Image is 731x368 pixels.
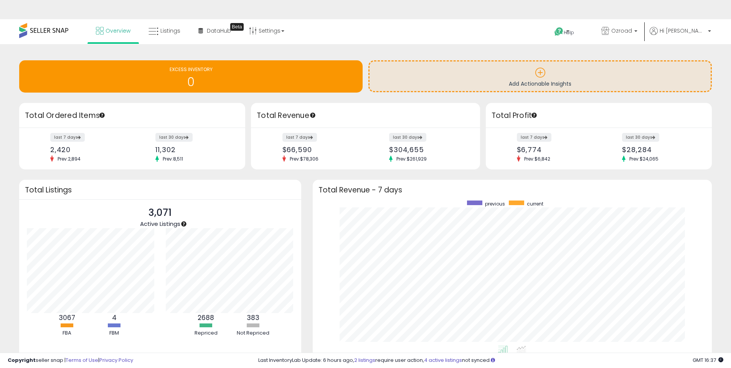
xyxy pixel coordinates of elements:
label: last 7 days [282,133,317,142]
a: 4 active listings [424,356,462,364]
label: last 30 days [155,133,193,142]
span: Prev: 8,511 [159,156,187,162]
a: Hi [PERSON_NAME] [650,27,711,44]
span: 2025-09-10 16:37 GMT [693,356,723,364]
a: Listings [143,19,186,42]
b: 4 [112,313,117,322]
div: Tooltip anchor [531,112,538,119]
div: $6,774 [517,146,593,154]
span: Add Actionable Insights [509,80,571,88]
div: Last InventoryLab Update: 6 hours ago, require user action, not synced. [258,357,723,364]
a: 2 listings [354,356,375,364]
h3: Total Ordered Items [25,110,239,121]
span: previous [485,201,505,207]
h3: Total Listings [25,187,295,193]
h3: Total Revenue - 7 days [318,187,706,193]
a: Terms of Use [66,356,98,364]
div: Tooltip anchor [309,112,316,119]
a: Overview [90,19,136,42]
span: Active Listings [140,220,180,228]
span: Overview [106,27,130,35]
span: Help [564,29,574,36]
span: Hi [PERSON_NAME] [660,27,706,35]
div: seller snap | | [8,357,133,364]
span: DataHub [207,27,231,35]
div: 2,420 [50,146,127,154]
span: current [527,201,543,207]
div: $28,284 [622,146,698,154]
label: last 30 days [622,133,659,142]
strong: Copyright [8,356,36,364]
div: Tooltip anchor [180,220,187,227]
b: 383 [247,313,259,322]
div: Tooltip anchor [99,112,106,119]
span: Ozroad [611,27,632,35]
span: EXCESS INVENTORY [170,66,213,73]
b: 2688 [198,313,214,322]
div: $66,590 [282,146,360,154]
h3: Total Revenue [257,110,474,121]
a: EXCESS INVENTORY 0 [19,60,363,93]
div: $304,655 [389,146,467,154]
i: Get Help [554,27,564,36]
div: 11,302 [155,146,232,154]
p: 3,071 [140,206,180,220]
div: Not Repriced [230,330,276,337]
span: Prev: $261,929 [393,156,431,162]
a: Add Actionable Insights [370,61,711,91]
i: Click here to read more about un-synced listings. [491,358,495,363]
div: Tooltip anchor [230,23,244,31]
span: Prev: $24,065 [625,156,662,162]
a: Settings [243,19,290,42]
div: Repriced [183,330,229,337]
div: FBM [91,330,137,337]
span: Listings [160,27,180,35]
label: last 7 days [517,133,551,142]
h3: Total Profit [492,110,706,121]
label: last 30 days [389,133,426,142]
a: Privacy Policy [99,356,133,364]
h1: 0 [23,76,359,88]
span: Prev: $78,306 [286,156,322,162]
span: Prev: $6,842 [520,156,554,162]
label: last 7 days [50,133,85,142]
a: DataHub [193,19,237,42]
a: Help [548,21,589,44]
b: 3067 [59,313,75,322]
div: FBA [44,330,90,337]
a: Ozroad [596,19,643,44]
span: Prev: 2,894 [54,156,84,162]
